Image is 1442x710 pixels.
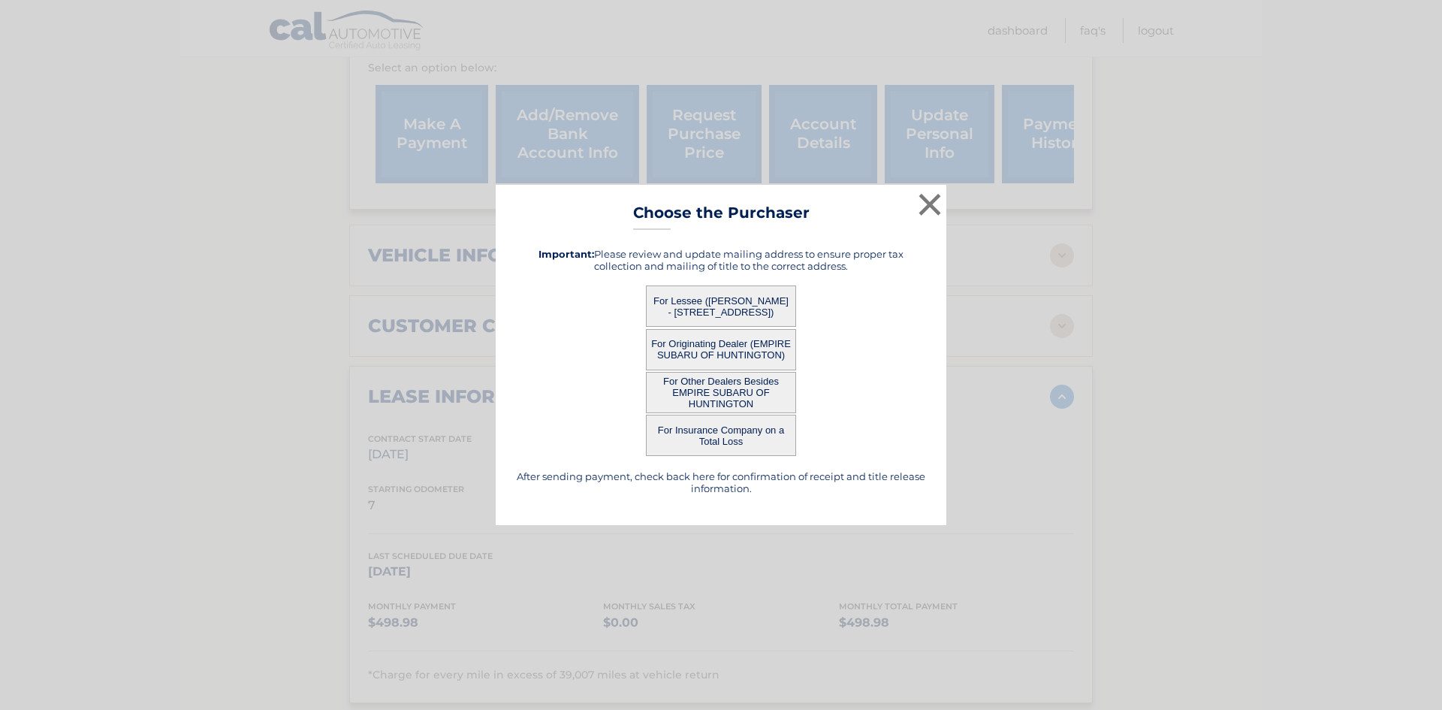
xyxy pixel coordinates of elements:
h3: Choose the Purchaser [633,204,810,230]
button: For Insurance Company on a Total Loss [646,415,796,456]
h5: After sending payment, check back here for confirmation of receipt and title release information. [514,470,928,494]
strong: Important: [538,248,594,260]
h5: Please review and update mailing address to ensure proper tax collection and mailing of title to ... [514,248,928,272]
button: For Lessee ([PERSON_NAME] - [STREET_ADDRESS]) [646,286,796,327]
button: For Originating Dealer (EMPIRE SUBARU OF HUNTINGTON) [646,329,796,370]
button: For Other Dealers Besides EMPIRE SUBARU OF HUNTINGTON [646,372,796,413]
button: × [915,189,945,219]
